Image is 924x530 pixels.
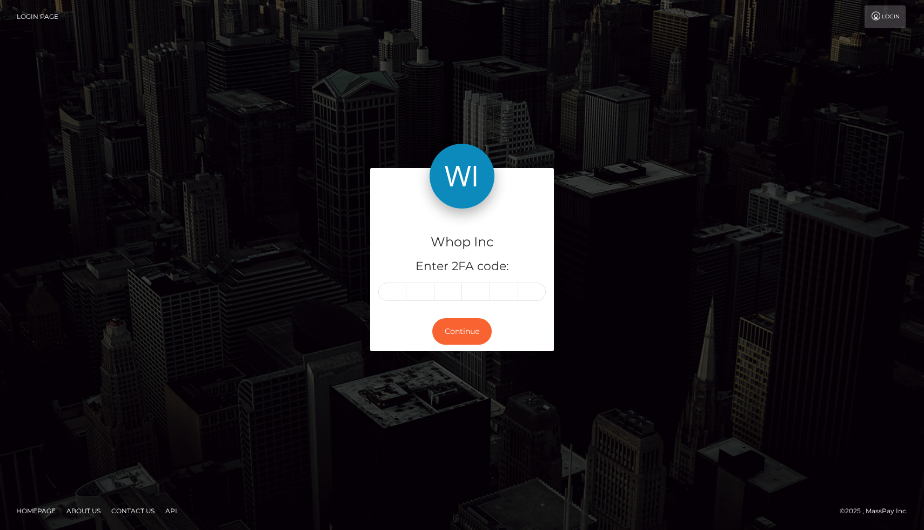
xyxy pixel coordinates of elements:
div: © 2025 , MassPay Inc. [840,505,916,517]
a: Login Page [17,5,58,28]
button: Continue [432,318,492,345]
h4: Whop Inc [378,233,546,252]
a: API [161,502,182,519]
img: Whop Inc [430,144,494,209]
a: Login [865,5,906,28]
a: Homepage [12,502,60,519]
h5: Enter 2FA code: [378,258,546,275]
a: About Us [62,502,105,519]
a: Contact Us [107,502,159,519]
